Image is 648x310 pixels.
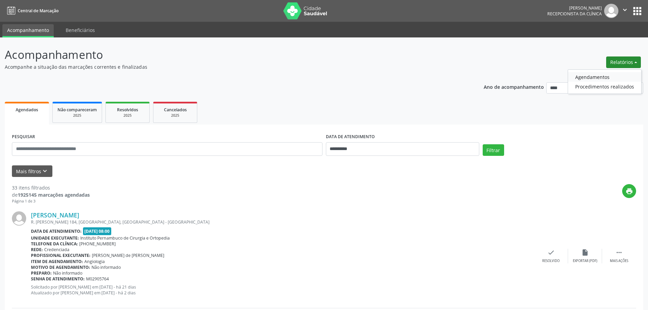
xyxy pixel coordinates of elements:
[84,259,105,264] span: Angiologia
[547,249,555,256] i: check
[92,264,121,270] span: Não informado
[31,228,82,234] b: Data de atendimento:
[57,107,97,113] span: Não compareceram
[86,276,109,282] span: M02905764
[79,241,116,247] span: [PHONE_NUMBER]
[573,259,597,263] div: Exportar (PDF)
[44,247,69,252] span: Credenciada
[610,259,628,263] div: Mais ações
[57,113,97,118] div: 2025
[31,241,78,247] b: Telefone da clínica:
[92,252,164,258] span: [PERSON_NAME] de [PERSON_NAME]
[626,187,633,195] i: print
[80,235,170,241] span: Instituto Pernambuco de Cirurgia e Ortopedia
[31,247,43,252] b: Rede:
[484,82,544,91] p: Ano de acompanhamento
[31,276,85,282] b: Senha de atendimento:
[568,69,642,94] ul: Relatórios
[31,270,52,276] b: Preparo:
[5,63,452,70] p: Acompanhe a situação das marcações correntes e finalizadas
[18,192,90,198] strong: 1925145 marcações agendadas
[164,107,187,113] span: Cancelados
[5,5,59,16] a: Central de Marcação
[606,56,641,68] button: Relatórios
[604,4,618,18] img: img
[12,184,90,191] div: 33 itens filtrados
[622,184,636,198] button: print
[61,24,100,36] a: Beneficiários
[568,82,641,91] a: Procedimentos realizados
[31,252,90,258] b: Profissional executante:
[326,132,375,142] label: DATA DE ATENDIMENTO
[631,5,643,17] button: apps
[12,211,26,226] img: img
[53,270,82,276] span: Não informado
[547,11,602,17] span: Recepcionista da clínica
[542,259,560,263] div: Resolvido
[12,165,52,177] button: Mais filtroskeyboard_arrow_down
[5,46,452,63] p: Acompanhamento
[31,211,79,219] a: [PERSON_NAME]
[12,191,90,198] div: de
[31,259,83,264] b: Item de agendamento:
[16,107,38,113] span: Agendados
[2,24,54,37] a: Acompanhamento
[12,132,35,142] label: PESQUISAR
[615,249,623,256] i: 
[117,107,138,113] span: Resolvidos
[12,198,90,204] div: Página 1 de 3
[18,8,59,14] span: Central de Marcação
[111,113,145,118] div: 2025
[31,284,534,296] p: Solicitado por [PERSON_NAME] em [DATE] - há 21 dias Atualizado por [PERSON_NAME] em [DATE] - há 2...
[547,5,602,11] div: [PERSON_NAME]
[581,249,589,256] i: insert_drive_file
[31,264,90,270] b: Motivo de agendamento:
[483,144,504,156] button: Filtrar
[31,219,534,225] div: R. [PERSON_NAME] 184, [GEOGRAPHIC_DATA], [GEOGRAPHIC_DATA] - [GEOGRAPHIC_DATA]
[621,6,629,14] i: 
[618,4,631,18] button: 
[31,235,79,241] b: Unidade executante:
[83,227,112,235] span: [DATE] 08:00
[568,72,641,82] a: Agendamentos
[41,167,49,175] i: keyboard_arrow_down
[158,113,192,118] div: 2025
